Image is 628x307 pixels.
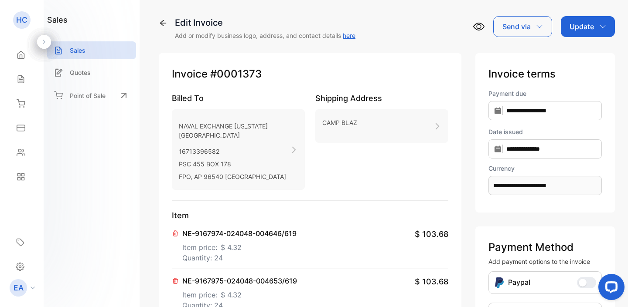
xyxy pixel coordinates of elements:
span: $ 103.68 [415,276,448,287]
p: HC [16,14,27,26]
p: NAVAL EXCHANGE [US_STATE][GEOGRAPHIC_DATA] [179,120,290,142]
p: Invoice [172,66,448,82]
h1: sales [47,14,68,26]
p: Billed To [172,92,305,104]
p: Add payment options to the invoice [488,257,602,266]
p: Quantity: 24 [182,253,297,263]
p: Paypal [508,277,530,288]
span: $ 4.32 [221,242,242,253]
p: CAMP BLAZ [322,116,357,129]
button: Update [561,16,615,37]
label: Date issued [488,127,602,136]
p: Update [570,21,594,32]
p: NE-9167974-024048-004646/619 [182,228,297,239]
p: FPO, AP 96540 [GEOGRAPHIC_DATA] [179,170,290,183]
img: Icon [494,277,505,288]
button: Send via [493,16,552,37]
p: PSC 455 BOX 178 [179,158,290,170]
p: Invoice terms [488,66,602,82]
p: Item price: [182,286,297,300]
p: Item price: [182,239,297,253]
span: #0001373 [210,66,262,82]
a: Point of Sale [47,86,136,105]
iframe: LiveChat chat widget [591,270,628,307]
p: Payment Method [488,240,602,255]
p: NE-9167975-024048-004653/619 [182,276,297,286]
div: Edit Invoice [175,16,355,29]
p: Sales [70,46,85,55]
label: Payment due [488,89,602,98]
p: Quotes [70,68,91,77]
span: $ 103.68 [415,228,448,240]
p: 16713396582 [179,145,290,158]
span: $ 4.32 [221,290,242,300]
p: Send via [502,21,531,32]
p: Item [172,209,448,221]
p: Add or modify business logo, address, and contact details [175,31,355,40]
p: Point of Sale [70,91,106,100]
a: Quotes [47,64,136,81]
p: Shipping Address [315,92,448,104]
a: Sales [47,41,136,59]
a: here [343,32,355,39]
label: Currency [488,164,602,173]
p: EA [14,282,24,294]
